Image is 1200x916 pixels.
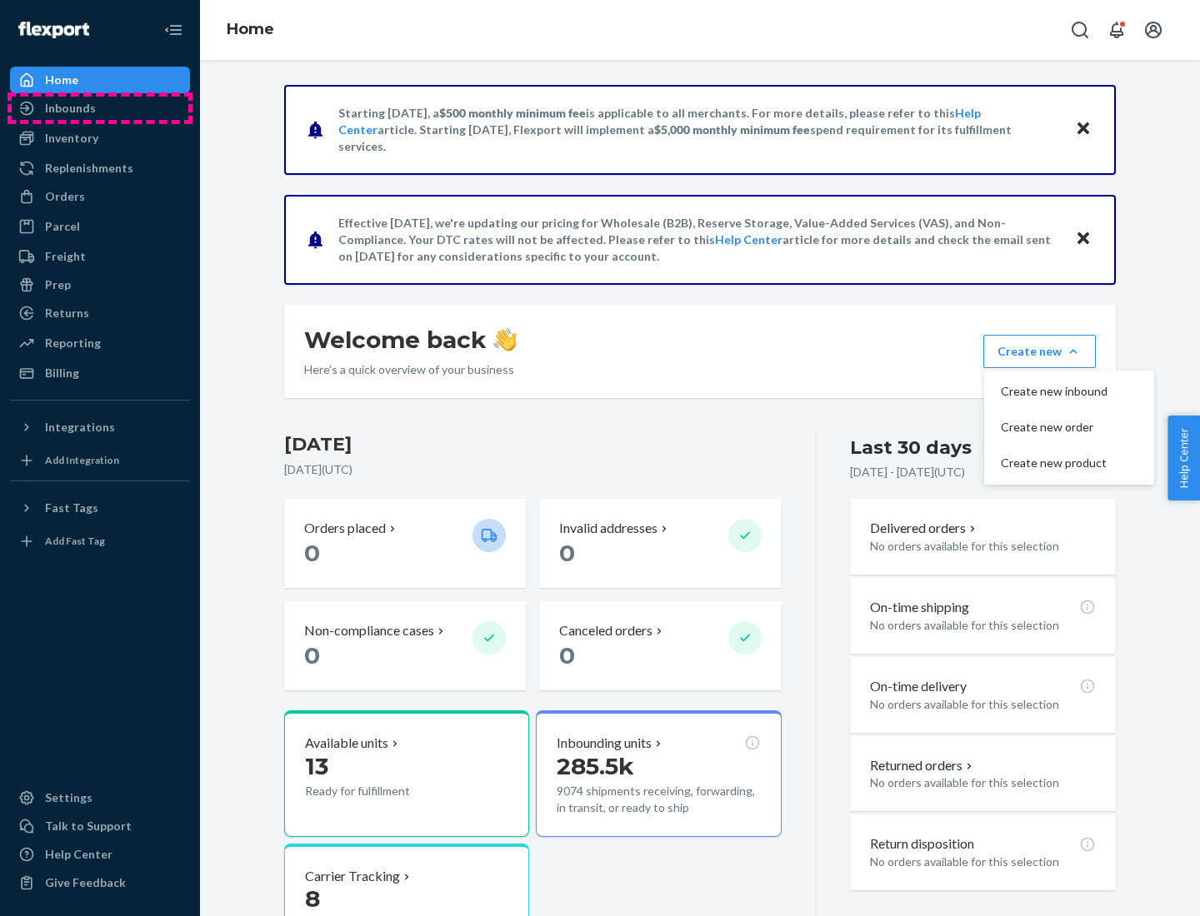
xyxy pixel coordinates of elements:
[987,374,1151,410] button: Create new inbound
[10,271,190,298] a: Prep
[557,783,760,816] p: 9074 shipments receiving, forwarding, in transit, or ready to ship
[559,519,657,538] p: Invalid addresses
[10,495,190,521] button: Fast Tags
[987,410,1151,446] button: Create new order
[10,243,190,270] a: Freight
[304,519,386,538] p: Orders placed
[10,183,190,210] a: Orders
[557,752,634,780] span: 285.5k
[536,710,781,837] button: Inbounding units285.5k9074 shipments receiving, forwarding, in transit, or ready to ship
[1001,386,1107,397] span: Create new inbound
[304,641,320,670] span: 0
[10,125,190,152] a: Inventory
[45,276,71,293] div: Prep
[45,100,96,117] div: Inbounds
[10,67,190,93] a: Home
[987,446,1151,481] button: Create new product
[10,414,190,441] button: Integrations
[1137,13,1170,47] button: Open account menu
[870,854,1096,870] p: No orders available for this selection
[45,188,85,205] div: Orders
[715,232,782,246] a: Help Center
[10,330,190,356] a: Reporting
[850,464,965,480] p: [DATE] - [DATE] ( UTC )
[870,756,976,775] button: Returned orders
[284,710,529,837] button: Available units13Ready for fulfillment
[45,160,133,177] div: Replenishments
[870,696,1096,713] p: No orders available for this selection
[870,519,979,538] button: Delivered orders
[304,621,434,640] p: Non-compliance cases
[1001,457,1107,469] span: Create new product
[213,6,287,54] ol: breadcrumbs
[305,783,459,799] p: Ready for fulfillment
[284,431,782,458] h3: [DATE]
[305,734,388,753] p: Available units
[439,106,586,120] span: $500 monthly minimum fee
[45,72,78,88] div: Home
[1072,117,1094,142] button: Close
[559,539,575,567] span: 0
[870,774,1096,791] p: No orders available for this selection
[10,95,190,122] a: Inbounds
[45,218,80,235] div: Parcel
[850,435,972,460] div: Last 30 days
[45,534,105,548] div: Add Fast Tag
[45,419,115,436] div: Integrations
[1063,13,1097,47] button: Open Search Box
[157,13,190,47] button: Close Navigation
[45,305,89,321] div: Returns
[305,867,400,886] p: Carrier Tracking
[45,789,92,806] div: Settings
[338,105,1059,155] p: Starting [DATE], a is applicable to all merchants. For more details, please refer to this article...
[304,325,517,355] h1: Welcome back
[10,447,190,474] a: Add Integration
[1100,13,1133,47] button: Open notifications
[539,499,781,588] button: Invalid addresses 0
[45,818,132,834] div: Talk to Support
[305,752,328,780] span: 13
[304,361,517,378] p: Here’s a quick overview of your business
[870,538,1096,555] p: No orders available for this selection
[559,641,575,670] span: 0
[1001,421,1107,433] span: Create new order
[870,598,969,617] p: On-time shipping
[304,539,320,567] span: 0
[870,617,1096,634] p: No orders available for this selection
[1072,227,1094,251] button: Close
[559,621,652,640] p: Canceled orders
[305,884,320,913] span: 8
[227,20,274,38] a: Home
[10,869,190,896] button: Give Feedback
[557,734,652,753] p: Inbounding units
[539,601,781,690] button: Canceled orders 0
[493,328,517,351] img: hand-wave emoji
[983,335,1096,368] button: Create newCreate new inboundCreate new orderCreate new product
[284,499,526,588] button: Orders placed 0
[45,874,126,891] div: Give Feedback
[10,213,190,240] a: Parcel
[1167,416,1200,500] button: Help Center
[45,453,119,467] div: Add Integration
[870,677,967,696] p: On-time delivery
[45,500,98,516] div: Fast Tags
[45,365,79,381] div: Billing
[870,834,974,854] p: Return disposition
[10,155,190,182] a: Replenishments
[284,601,526,690] button: Non-compliance cases 0
[338,215,1059,265] p: Effective [DATE], we're updating our pricing for Wholesale (B2B), Reserve Storage, Value-Added Se...
[45,248,86,265] div: Freight
[45,335,101,351] div: Reporting
[10,841,190,868] a: Help Center
[10,528,190,555] a: Add Fast Tag
[10,813,190,839] a: Talk to Support
[10,300,190,326] a: Returns
[10,360,190,386] a: Billing
[284,461,782,478] p: [DATE] ( UTC )
[18,22,89,38] img: Flexport logo
[45,130,98,147] div: Inventory
[654,122,810,137] span: $5,000 monthly minimum fee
